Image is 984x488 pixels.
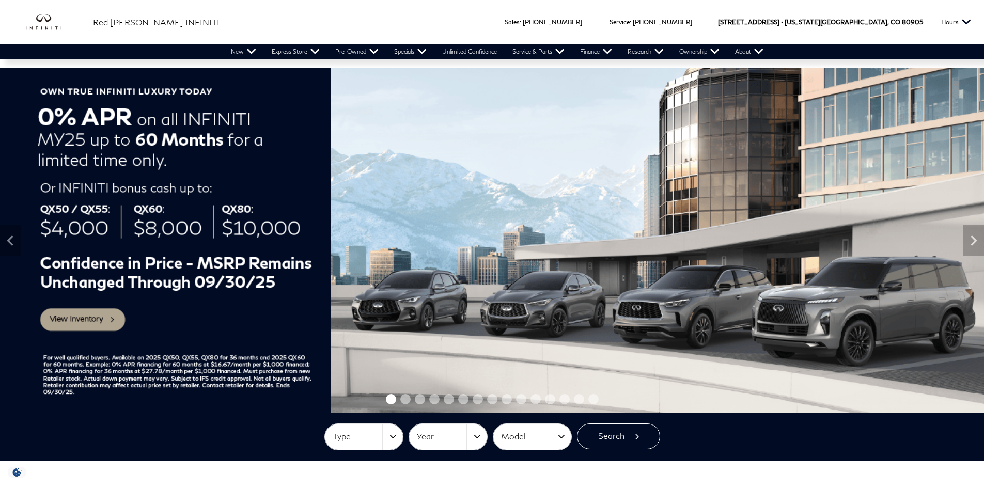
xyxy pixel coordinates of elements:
button: Type [325,424,403,450]
span: Year [417,428,466,445]
span: Go to slide 2 [400,394,411,404]
span: Service [610,18,630,26]
a: Unlimited Confidence [434,44,505,59]
span: Go to slide 13 [559,394,570,404]
button: Year [409,424,487,450]
a: Service & Parts [505,44,572,59]
span: Go to slide 12 [545,394,555,404]
span: Go to slide 5 [444,394,454,404]
a: Finance [572,44,620,59]
button: Model [493,424,571,450]
a: About [727,44,771,59]
a: Pre-Owned [327,44,386,59]
span: Go to slide 10 [516,394,526,404]
span: Go to slide 4 [429,394,440,404]
span: Model [501,428,551,445]
span: Type [333,428,382,445]
span: Go to slide 14 [574,394,584,404]
span: Go to slide 15 [588,394,599,404]
a: Ownership [671,44,727,59]
button: Search [577,423,660,449]
a: [PHONE_NUMBER] [523,18,582,26]
img: INFINITI [26,14,77,30]
span: Go to slide 1 [386,394,396,404]
span: Go to slide 8 [487,394,497,404]
span: : [630,18,631,26]
a: New [223,44,264,59]
span: Red [PERSON_NAME] INFINITI [93,17,220,27]
a: [STREET_ADDRESS] • [US_STATE][GEOGRAPHIC_DATA], CO 80905 [718,18,923,26]
span: Go to slide 7 [473,394,483,404]
span: Go to slide 9 [502,394,512,404]
a: [PHONE_NUMBER] [633,18,692,26]
a: Red [PERSON_NAME] INFINITI [93,16,220,28]
span: : [520,18,521,26]
a: Research [620,44,671,59]
a: Express Store [264,44,327,59]
a: infiniti [26,14,77,30]
nav: Main Navigation [223,44,771,59]
span: Go to slide 6 [458,394,468,404]
span: Sales [505,18,520,26]
a: Specials [386,44,434,59]
img: Opt-Out Icon [5,467,29,478]
section: Click to Open Cookie Consent Modal [5,467,29,478]
span: Go to slide 11 [530,394,541,404]
div: Next [963,225,984,256]
span: Go to slide 3 [415,394,425,404]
